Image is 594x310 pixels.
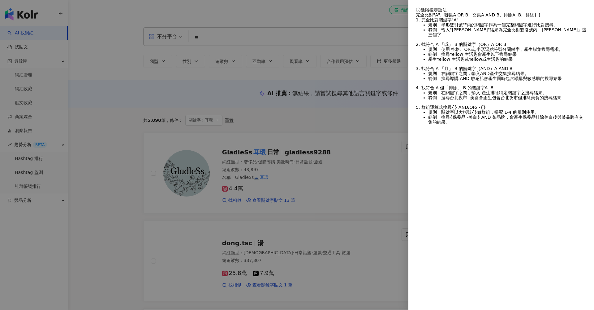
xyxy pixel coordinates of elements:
span: AND [480,71,490,76]
li: 規則：關鍵字以大括號 做群組，搭配 1-4 的規則使用。 [428,110,587,115]
div: 進階搜尋語法 [416,7,587,12]
div: 2. 找符合 A 「或」 B 的關鍵字（OR） [416,42,587,47]
span: OR [464,47,471,52]
span: 導購 [514,76,523,81]
span: 某品牌 [562,115,575,120]
div: 3. 找符合 A 「且」 B 的關鍵字（AND） [416,66,587,71]
span: 台北夜市 [501,95,518,100]
span: 台北夜市 -美食 [450,95,479,100]
span: { } [534,12,541,17]
span: A -B [512,12,521,17]
li: 規則：在關鍵字之間，輸入 產生排除特定關鍵字之搜尋結果。 [428,90,587,95]
span: 敏感肌 [527,76,540,81]
span: 美食 [531,95,540,100]
div: 4. 找符合 A 但「排除」 B 的關鍵字 [416,85,587,90]
li: 範例：搜尋 會產生以下搜尋結果 [428,52,587,57]
span: 美白 [544,115,553,120]
li: 範例：輸入 結果為完全比對雙引號內「[PERSON_NAME]」這三個字 [428,27,587,37]
span: {} [471,110,477,115]
li: 產生 或 或 的結果 [428,57,587,62]
span: {} AND/OR/ -{} [452,105,486,110]
span: A OR B [491,42,506,47]
span: A -B [485,85,493,90]
span: Yellow 生活趣 [450,52,478,57]
span: A OR B [453,12,468,17]
span: 生活趣 [487,57,500,62]
span: 保養品 [523,115,536,120]
span: "A" [452,17,458,22]
li: 範例：搜尋 會產生包含 但排除 的搜尋結果 [428,95,587,100]
span: "A" [433,12,440,17]
span: 導購 AND 敏感肌 [450,76,484,81]
span: {保養品 -美白} AND 某品牌 [450,115,505,120]
li: 範例：搜尋 會產生同時包含 與 的搜尋結果 [428,76,587,81]
div: 完全比對 、聯集 、交集 、排除 、群組 [416,12,587,17]
div: 1. 完全比對關鍵字 [416,17,587,22]
span: A AND B [481,12,499,17]
li: 範例：搜尋 ，會產生 排除 後與 有交集的結果。 [428,115,587,125]
li: 規則：半形雙引號 內的關鍵字作為一個完整關鍵字進行比對搜尋。 [428,22,587,27]
li: 規則：在關鍵字之間，輸入 產生交集搜尋結果。 [428,71,587,76]
li: 規則：使用 空格、 或 半形逗點符號分關鍵字，產生聯集搜尋需求。 [428,47,587,52]
span: Yellow [469,57,482,62]
span: "" [463,22,467,27]
span: - [480,90,482,95]
span: , [475,47,476,52]
span: A AND B [494,66,513,71]
span: Yellow 生活趣 [437,57,465,62]
div: 5. 群組運算式搜尋 [416,105,587,110]
span: "[PERSON_NAME]" [450,27,490,32]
